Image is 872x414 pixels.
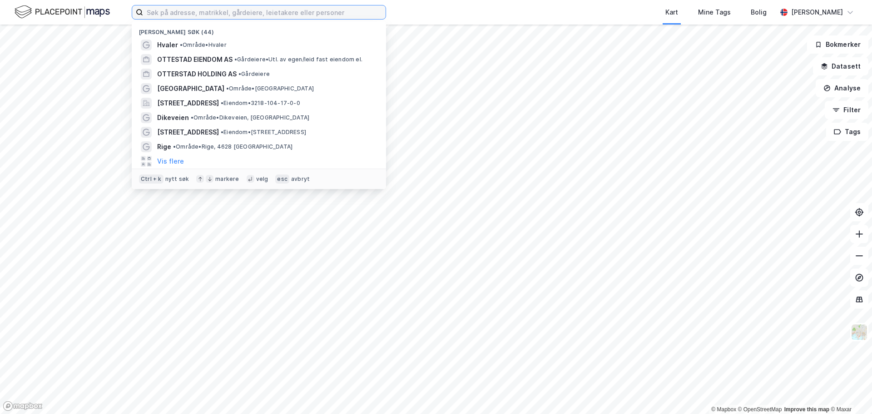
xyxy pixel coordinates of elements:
[157,156,184,167] button: Vis flere
[221,129,306,136] span: Eiendom • [STREET_ADDRESS]
[157,127,219,138] span: [STREET_ADDRESS]
[180,41,183,48] span: •
[157,54,233,65] span: OTTESTAD EIENDOM AS
[791,7,843,18] div: [PERSON_NAME]
[173,143,176,150] span: •
[157,141,171,152] span: Rige
[221,100,223,106] span: •
[157,69,237,80] span: OTTERSTAD HOLDING AS
[139,175,163,184] div: Ctrl + k
[234,56,237,63] span: •
[825,101,868,119] button: Filter
[191,114,193,121] span: •
[826,123,868,141] button: Tags
[143,5,386,19] input: Søk på adresse, matrikkel, gårdeiere, leietakere eller personer
[711,406,736,413] a: Mapbox
[3,401,43,411] a: Mapbox homepage
[165,175,189,183] div: nytt søk
[738,406,782,413] a: OpenStreetMap
[238,70,241,77] span: •
[816,79,868,97] button: Analyse
[784,406,829,413] a: Improve this map
[275,175,289,184] div: esc
[15,4,110,20] img: logo.f888ab2527a4732fd821a326f86c7f29.svg
[180,41,227,49] span: Område • Hvaler
[173,143,292,150] span: Område • Rige, 4628 [GEOGRAPHIC_DATA]
[751,7,767,18] div: Bolig
[226,85,314,92] span: Område • [GEOGRAPHIC_DATA]
[132,21,386,38] div: [PERSON_NAME] søk (44)
[157,40,178,50] span: Hvaler
[813,57,868,75] button: Datasett
[291,175,310,183] div: avbryt
[157,98,219,109] span: [STREET_ADDRESS]
[157,112,189,123] span: Dikeveien
[238,70,270,78] span: Gårdeiere
[827,370,872,414] iframe: Chat Widget
[157,83,224,94] span: [GEOGRAPHIC_DATA]
[851,324,868,341] img: Z
[698,7,731,18] div: Mine Tags
[226,85,229,92] span: •
[221,100,300,107] span: Eiendom • 3218-104-17-0-0
[807,35,868,54] button: Bokmerker
[665,7,678,18] div: Kart
[215,175,239,183] div: markere
[191,114,309,121] span: Område • Dikeveien, [GEOGRAPHIC_DATA]
[234,56,362,63] span: Gårdeiere • Utl. av egen/leid fast eiendom el.
[221,129,223,135] span: •
[256,175,268,183] div: velg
